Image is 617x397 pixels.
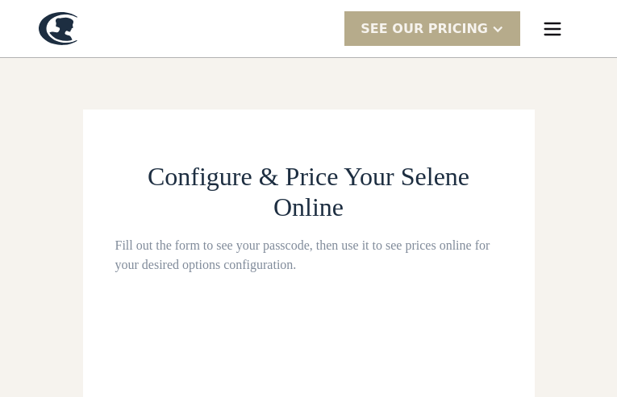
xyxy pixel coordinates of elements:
[344,11,520,46] div: SEE Our Pricing
[148,162,469,221] span: Configure & Price Your Selene Online
[361,19,488,39] div: SEE Our Pricing
[39,12,77,45] a: home
[527,3,578,55] div: menu
[115,236,502,275] div: Fill out the form to see your passcode, then use it to see prices online for your desired options...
